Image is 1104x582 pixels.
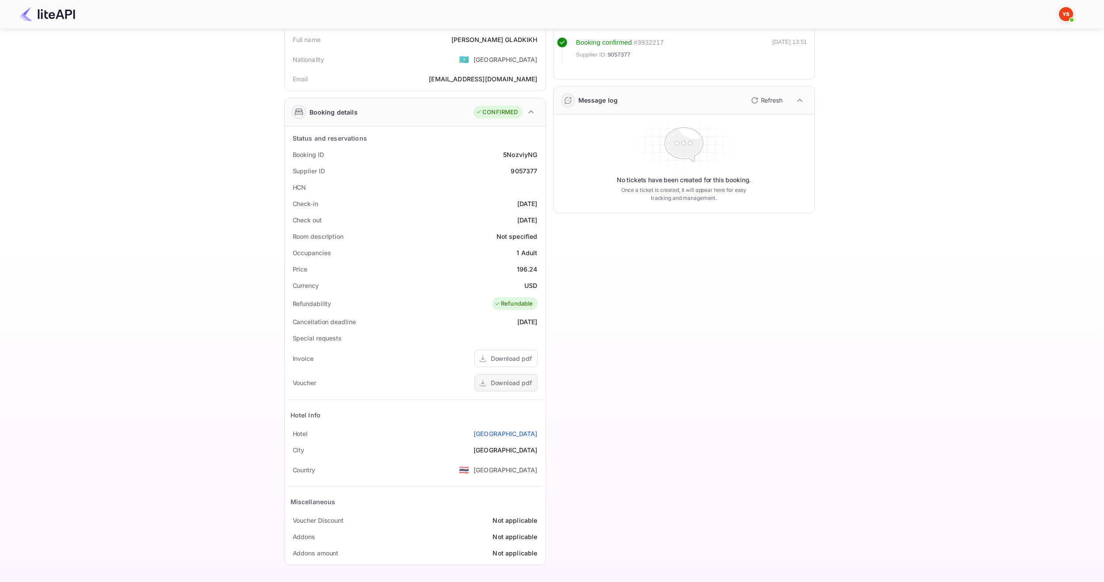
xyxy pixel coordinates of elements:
div: Not applicable [493,516,537,525]
div: [GEOGRAPHIC_DATA] [474,465,538,475]
img: Yandex Support [1059,7,1073,21]
div: Check-in [293,199,318,208]
div: City [293,445,305,455]
div: [DATE] 13:51 [772,38,807,63]
div: Addons [293,532,315,541]
div: Room description [293,232,344,241]
div: Voucher Discount [293,516,344,525]
div: Refundable [494,299,533,308]
div: Miscellaneous [290,497,336,506]
div: Not applicable [493,532,537,541]
div: Message log [578,96,618,105]
div: Supplier ID [293,166,325,176]
div: Booking confirmed [576,38,632,48]
div: [DATE] [517,199,538,208]
div: # 3932217 [634,38,664,48]
div: Special requests [293,333,342,343]
div: 1 Adult [516,248,537,257]
div: Country [293,465,315,475]
p: No tickets have been created for this booking. [617,176,751,184]
div: Booking ID [293,150,324,159]
span: United States [459,462,469,478]
div: Addons amount [293,548,339,558]
span: United States [459,51,469,67]
span: 9057377 [607,50,630,59]
div: Hotel Info [290,410,321,420]
div: [DATE] [517,215,538,225]
div: [EMAIL_ADDRESS][DOMAIN_NAME] [429,74,537,84]
div: [PERSON_NAME] GLADKIKH [451,35,537,44]
div: 9057377 [511,166,537,176]
p: Refresh [761,96,783,105]
div: Booking details [309,107,358,117]
a: [GEOGRAPHIC_DATA] [474,429,538,438]
div: Refundability [293,299,332,308]
div: CONFIRMED [476,108,518,117]
div: Full name [293,35,321,44]
img: LiteAPI Logo [19,7,75,21]
div: Download pdf [491,378,532,387]
div: Currency [293,281,319,290]
div: Invoice [293,354,313,363]
div: Price [293,264,308,274]
div: Not specified [497,232,538,241]
div: Email [293,74,308,84]
div: Not applicable [493,548,537,558]
div: Check out [293,215,322,225]
div: 196.24 [517,264,538,274]
div: Download pdf [491,354,532,363]
div: [DATE] [517,317,538,326]
div: [GEOGRAPHIC_DATA] [474,445,538,455]
div: USD [524,281,537,290]
div: Status and reservations [293,134,367,143]
div: Voucher [293,378,316,387]
div: [GEOGRAPHIC_DATA] [474,55,538,64]
button: Refresh [746,93,786,107]
div: Hotel [293,429,308,438]
div: HCN [293,183,306,192]
div: 5NozviyNG [503,150,537,159]
span: Supplier ID: [576,50,607,59]
p: Once a ticket is created, it will appear here for easy tracking and management. [614,186,754,202]
div: Cancellation deadline [293,317,356,326]
div: Nationality [293,55,325,64]
div: Occupancies [293,248,331,257]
